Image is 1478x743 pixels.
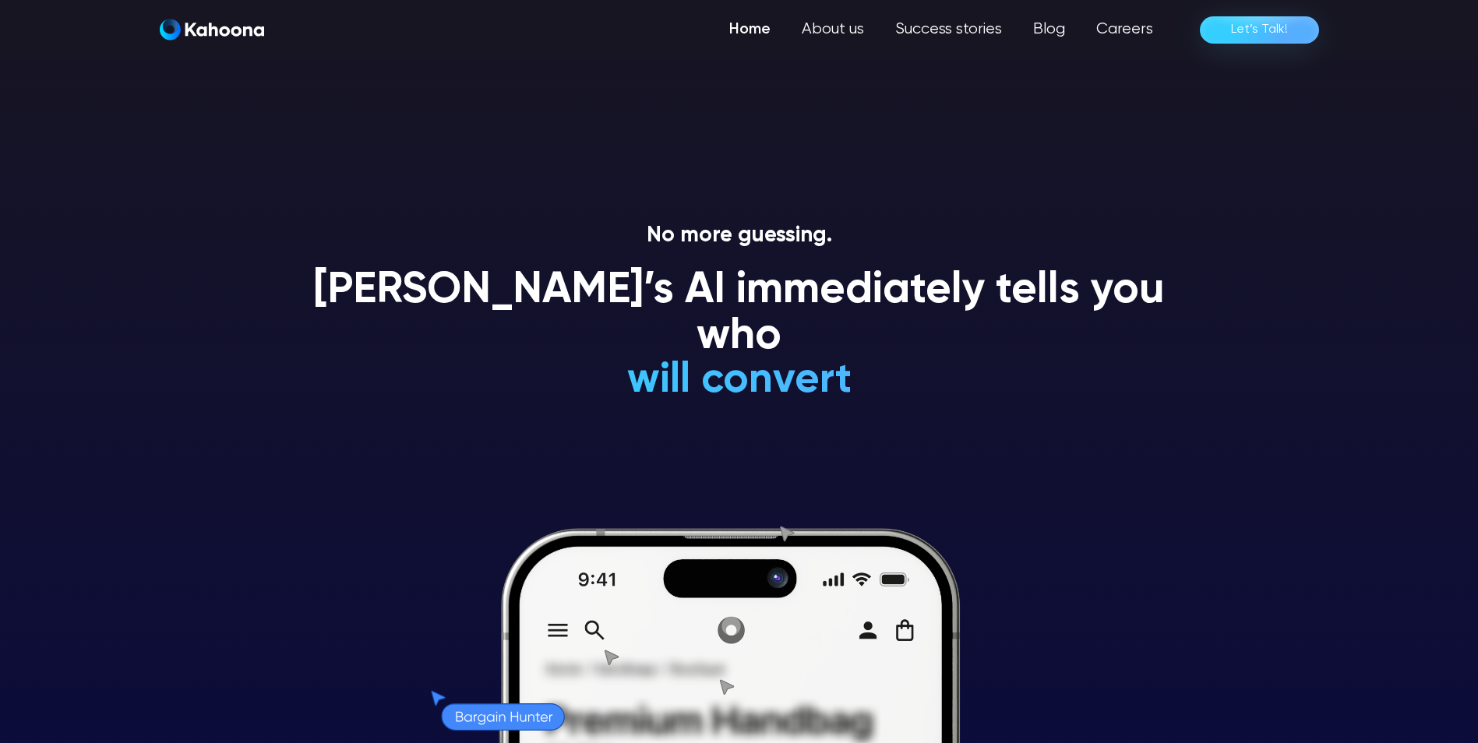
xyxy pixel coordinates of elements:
div: Let’s Talk! [1231,17,1288,42]
a: Home [714,14,786,45]
a: Careers [1081,14,1169,45]
h1: [PERSON_NAME]’s AI immediately tells you who [295,268,1183,361]
g: Bargain Hunter [457,711,553,724]
a: home [160,19,264,41]
a: Let’s Talk! [1200,16,1319,44]
img: Kahoona logo white [160,19,264,40]
a: About us [786,14,880,45]
a: Blog [1018,14,1081,45]
h1: will convert [510,357,968,403]
p: No more guessing. [295,223,1183,249]
a: Success stories [880,14,1018,45]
